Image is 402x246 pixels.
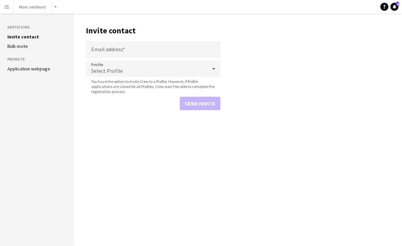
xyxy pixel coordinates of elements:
[7,43,28,49] a: Bulk invite
[86,79,221,94] span: You have the option to invite Crew to a Profile. However, if Profile applications are closed for ...
[391,3,399,11] a: 6
[14,0,52,13] button: Main Job Board
[7,24,67,30] h3: Invitations
[7,66,50,72] a: Application webpage
[91,67,123,74] span: Select Profile
[7,56,67,62] h3: Promote
[7,34,39,40] a: Invite contact
[396,2,399,6] span: 6
[86,26,221,36] h1: Invite contact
